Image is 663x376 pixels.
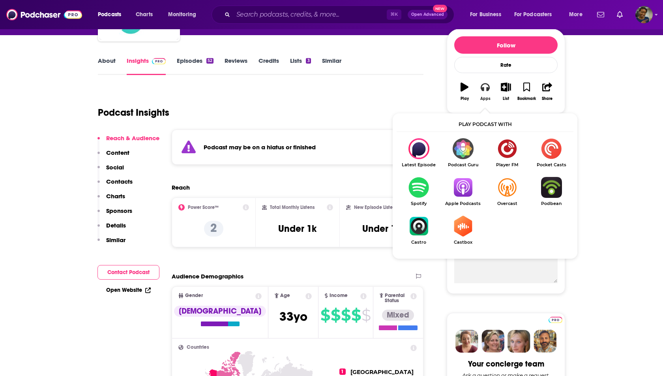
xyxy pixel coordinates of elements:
img: Jules Profile [508,330,530,353]
div: Search podcasts, credits, & more... [219,6,462,24]
p: Content [106,149,129,156]
span: Apple Podcasts [441,201,485,206]
a: PodbeanPodbean [529,177,573,206]
span: Gender [185,293,203,298]
a: OvercastOvercast [485,177,529,206]
button: List [496,77,516,106]
button: Sponsors [97,207,132,222]
span: New [433,5,447,12]
img: Podchaser Pro [549,317,562,323]
span: Pocket Casts [529,162,573,167]
div: Your concierge team [468,359,544,369]
a: Podcast GuruPodcast Guru [441,138,485,167]
a: Reviews [225,57,247,75]
button: Reach & Audience [97,134,159,149]
div: Hoisting the sail, a supply chain podcast on Latest Episode [397,138,441,167]
button: Share [537,77,558,106]
span: Castro [397,240,441,245]
button: Show profile menu [635,6,653,23]
a: Lists3 [290,57,311,75]
div: 3 [306,58,311,64]
div: Mixed [382,310,414,321]
button: Content [97,149,129,164]
button: Details [97,222,126,236]
h2: Total Monthly Listens [270,205,315,210]
a: CastroCastro [397,216,441,245]
span: Overcast [485,201,529,206]
span: For Podcasters [514,9,552,20]
strong: Podcast may be on a hiatus or finished [204,143,316,151]
span: Podcasts [98,9,121,20]
button: open menu [163,8,206,21]
span: $ [361,309,371,321]
span: $ [320,309,330,321]
span: Income [330,293,348,298]
div: 52 [206,58,214,64]
img: Barbara Profile [481,330,504,353]
span: 1 [339,368,346,375]
p: Contacts [106,178,133,185]
button: Play [454,77,475,106]
span: Age [280,293,290,298]
button: Contact Podcast [97,265,159,280]
img: Jon Profile [534,330,556,353]
div: Bookmark [517,96,536,101]
button: open menu [564,8,592,21]
a: Apple PodcastsApple Podcasts [441,177,485,206]
a: Open Website [106,287,151,293]
a: InsightsPodchaser Pro [127,57,166,75]
div: Play podcast with [397,117,573,132]
span: Podbean [529,201,573,206]
span: Logged in as sabrinajohnson [635,6,653,23]
span: Charts [136,9,153,20]
div: Play [461,96,469,101]
span: More [569,9,582,20]
span: Latest Episode [397,162,441,167]
button: Similar [97,236,125,251]
a: About [98,57,116,75]
a: CastboxCastbox [441,216,485,245]
span: Castbox [441,240,485,245]
h3: Under 1k [362,223,401,235]
p: 2 [204,221,223,237]
input: Search podcasts, credits, & more... [233,8,387,21]
h2: Reach [172,184,190,191]
p: Details [106,222,126,229]
a: SpotifySpotify [397,177,441,206]
button: Social [97,164,124,178]
span: $ [331,309,340,321]
button: Open AdvancedNew [408,10,448,19]
div: Rate [454,57,558,73]
span: Parental Status [385,293,409,303]
div: Apps [480,96,491,101]
img: Sydney Profile [455,330,478,353]
button: Charts [97,192,125,207]
a: Show notifications dropdown [594,8,607,21]
span: For Business [470,9,501,20]
a: Show notifications dropdown [614,8,626,21]
span: 33 yo [279,309,307,324]
img: Podchaser - Follow, Share and Rate Podcasts [6,7,82,22]
div: Share [542,96,552,101]
a: Similar [322,57,341,75]
button: Bookmark [516,77,537,106]
div: List [503,96,509,101]
p: Reach & Audience [106,134,159,142]
span: Spotify [397,201,441,206]
span: Podcast Guru [441,162,485,167]
span: $ [351,309,361,321]
h2: Audience Demographics [172,273,243,280]
p: Social [106,164,124,171]
h3: Under 1k [278,223,317,235]
a: Charts [131,8,157,21]
a: Pro website [549,316,562,323]
p: Charts [106,192,125,200]
button: open menu [92,8,131,21]
a: Player FMPlayer FM [485,138,529,167]
a: Credits [258,57,279,75]
span: Countries [187,345,209,350]
span: Open Advanced [411,13,444,17]
a: Pocket CastsPocket Casts [529,138,573,167]
button: Contacts [97,178,133,192]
